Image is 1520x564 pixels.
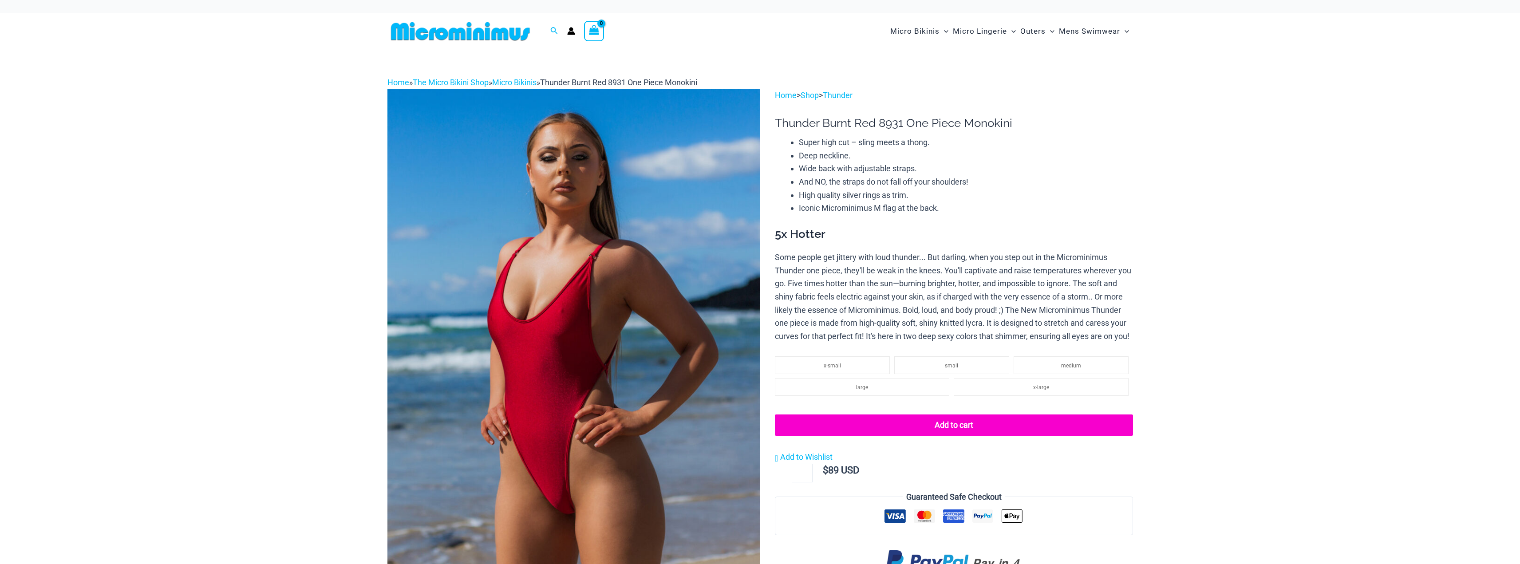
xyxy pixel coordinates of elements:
[1046,20,1054,43] span: Menu Toggle
[775,89,1133,102] p: > >
[1120,20,1129,43] span: Menu Toggle
[780,452,833,461] span: Add to Wishlist
[413,78,489,87] a: The Micro Bikini Shop
[792,464,813,482] input: Product quantity
[954,378,1128,396] li: x-large
[799,136,1133,149] li: Super high cut – sling meets a thong.
[824,363,841,369] span: x-small
[387,78,409,87] a: Home
[801,91,819,100] a: Shop
[799,201,1133,215] li: Iconic Microminimus M flag at the back.
[823,465,859,476] bdi: 89 USD
[951,18,1018,45] a: Micro LingerieMenu ToggleMenu Toggle
[903,490,1005,504] legend: Guaranteed Safe Checkout
[890,20,940,43] span: Micro Bikinis
[953,20,1007,43] span: Micro Lingerie
[887,16,1133,46] nav: Site Navigation
[1007,20,1016,43] span: Menu Toggle
[894,356,1009,374] li: small
[775,378,949,396] li: large
[492,78,537,87] a: Micro Bikinis
[1057,18,1131,45] a: Mens SwimwearMenu ToggleMenu Toggle
[823,91,853,100] a: Thunder
[775,116,1133,130] h1: Thunder Burnt Red 8931 One Piece Monokini
[1061,363,1081,369] span: medium
[775,227,1133,242] h3: 5x Hotter
[888,18,951,45] a: Micro BikinisMenu ToggleMenu Toggle
[550,26,558,37] a: Search icon link
[940,20,948,43] span: Menu Toggle
[799,189,1133,202] li: High quality silver rings as trim.
[775,251,1133,343] p: Some people get jittery with loud thunder... But darling, when you step out in the Microminimus T...
[1014,356,1129,374] li: medium
[799,162,1133,175] li: Wide back with adjustable straps.
[540,78,697,87] span: Thunder Burnt Red 8931 One Piece Monokini
[1059,20,1120,43] span: Mens Swimwear
[799,175,1133,189] li: And NO, the straps do not fall off your shoulders!
[1020,20,1046,43] span: Outers
[1033,384,1049,390] span: x-large
[567,27,575,35] a: Account icon link
[799,149,1133,162] li: Deep neckline.
[823,465,828,476] span: $
[775,414,1133,436] button: Add to cart
[775,91,797,100] a: Home
[387,21,533,41] img: MM SHOP LOGO FLAT
[1018,18,1057,45] a: OutersMenu ToggleMenu Toggle
[775,356,890,374] li: x-small
[775,450,833,464] a: Add to Wishlist
[856,384,868,390] span: large
[387,78,697,87] span: » » »
[584,21,604,41] a: View Shopping Cart, empty
[945,363,958,369] span: small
